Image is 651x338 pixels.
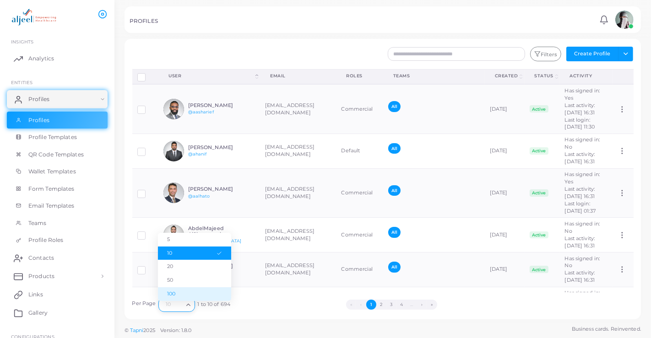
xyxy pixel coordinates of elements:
img: logo [8,9,59,26]
span: Gallery [28,309,48,317]
a: @aasharief [188,109,214,114]
button: Create Profile [566,47,618,61]
div: activity [570,73,603,79]
div: Created [495,73,518,79]
td: [EMAIL_ADDRESS][DOMAIN_NAME] [260,84,336,134]
img: avatar [615,11,634,29]
span: Has signed in: No [565,136,600,150]
span: Profile Roles [28,236,63,244]
span: Business cards. Reinvented. [572,325,641,333]
span: Has signed in: Yes [565,171,600,185]
a: Links [7,285,108,304]
a: Gallery [7,304,108,322]
a: Profile Roles [7,231,108,249]
button: Go to last page [427,300,437,310]
span: 2025 [143,327,155,334]
div: Teams [393,73,475,79]
span: All [388,101,401,112]
th: Row-selection [132,69,159,84]
td: [DATE] [485,252,525,287]
span: Last activity: [DATE] 16:31 [565,186,595,199]
div: Roles [347,73,373,79]
span: All [388,227,401,237]
span: 1 to 10 of 694 [197,301,230,308]
th: Action [613,69,633,84]
span: Has signed in: No [565,220,600,234]
span: All [388,185,401,196]
span: Last activity: [DATE] 16:31 [565,235,595,249]
div: User [168,73,254,79]
td: Commercial [336,252,383,287]
div: Status [535,73,553,79]
td: [EMAIL_ADDRESS][DOMAIN_NAME] [260,287,336,322]
button: Go to next page [417,300,427,310]
button: Go to page 4 [396,300,407,310]
ul: Pagination [230,300,553,310]
td: [DATE] [485,134,525,168]
span: Profile Templates [28,133,77,141]
h5: PROFILES [130,18,158,24]
span: ENTITIES [11,80,33,85]
span: Last activity: [DATE] 16:31 [565,102,595,116]
button: Go to page 2 [376,300,386,310]
a: Contacts [7,249,108,267]
span: Has signed in: Yes [565,87,600,101]
a: Analytics [7,49,108,68]
span: Teams [28,219,47,227]
a: QR Code Templates [7,146,108,163]
td: [EMAIL_ADDRESS][DOMAIN_NAME] [260,218,336,252]
input: Search for option [163,300,183,310]
a: Form Templates [7,180,108,198]
img: avatar [163,141,184,161]
span: Last login: [DATE] 01:37 [565,200,596,214]
span: Active [530,105,549,113]
span: Has signed in: No [565,255,600,269]
a: Tapni [130,327,144,333]
span: Wallet Templates [28,167,76,176]
h6: [PERSON_NAME] [188,102,255,108]
span: QR Code Templates [28,150,84,159]
li: 50 [158,274,231,287]
a: Email Templates [7,197,108,215]
h6: [PERSON_NAME] [188,186,255,192]
td: [DATE] [485,287,525,322]
span: Contacts [28,254,54,262]
span: Last activity: [DATE] 16:31 [565,151,595,165]
button: Go to page 3 [386,300,396,310]
span: Form Templates [28,185,75,193]
span: © [125,327,191,334]
a: Profiles [7,90,108,108]
span: Links [28,290,43,299]
td: Default [336,134,383,168]
span: Active [530,147,549,155]
span: Last activity: [DATE] 16:31 [565,269,595,283]
span: Version: 1.8.0 [160,327,192,333]
a: avatar [613,11,636,29]
td: Commercial [336,168,383,218]
a: @ahanif [188,151,207,156]
span: Analytics [28,54,54,63]
span: Profiles [28,116,49,124]
button: Go to page 1 [366,300,376,310]
span: Active [530,231,549,239]
td: [EMAIL_ADDRESS][DOMAIN_NAME] [260,252,336,287]
td: [EMAIL_ADDRESS][DOMAIN_NAME] [260,134,336,168]
a: Profiles [7,112,108,129]
span: Profiles [28,95,49,103]
div: Search for option [158,297,195,312]
img: avatar [163,225,184,245]
span: Active [530,266,549,273]
img: avatar [163,182,184,203]
td: Commercial [336,84,383,134]
span: Last login: [DATE] 11:30 [565,117,595,130]
span: Active [530,189,549,197]
li: 20 [158,260,231,274]
li: 5 [158,233,231,247]
li: 100 [158,287,231,301]
span: Products [28,272,54,280]
td: Commercial [336,218,383,252]
span: All [388,143,401,154]
td: [DATE] [485,168,525,218]
label: Per Page [132,300,156,307]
